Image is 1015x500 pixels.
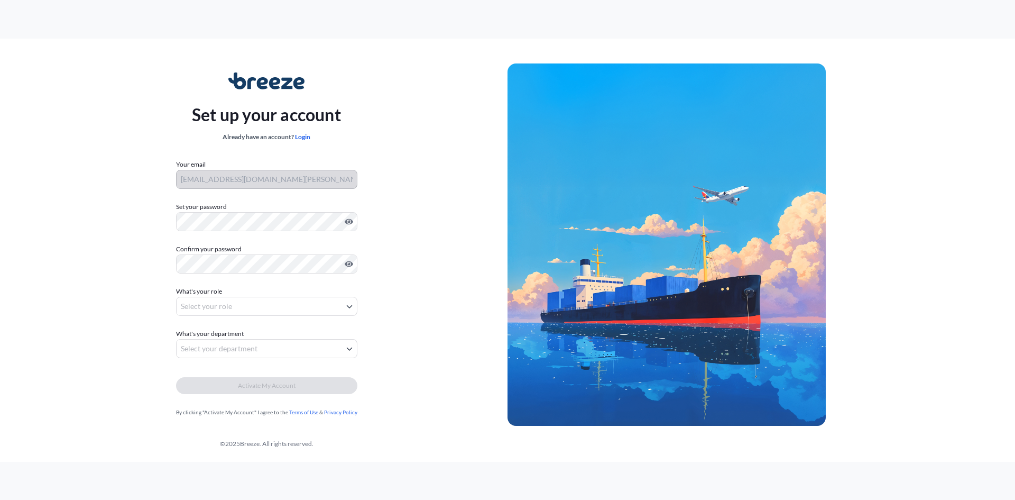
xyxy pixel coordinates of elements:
span: What's your department [176,329,244,339]
span: Select your department [181,343,257,354]
a: Terms of Use [289,409,318,415]
img: Breeze [228,72,305,89]
span: Select your role [181,301,232,312]
input: Your email address [176,170,357,189]
label: Set your password [176,202,357,212]
img: Ship illustration [508,63,826,425]
button: Select your department [176,339,357,358]
button: Select your role [176,297,357,316]
span: What's your role [176,286,222,297]
label: Confirm your password [176,244,357,254]
div: Already have an account? [192,132,341,142]
p: Set up your account [192,102,341,128]
button: Activate My Account [176,377,357,394]
div: By clicking "Activate My Account" I agree to the & [176,407,357,417]
div: © 2025 Breeze. All rights reserved. [25,439,508,449]
a: Login [295,133,310,141]
button: Show password [345,260,353,268]
label: Your email [176,159,206,170]
button: Show password [345,217,353,226]
a: Privacy Policy [324,409,357,415]
span: Activate My Account [238,380,296,391]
